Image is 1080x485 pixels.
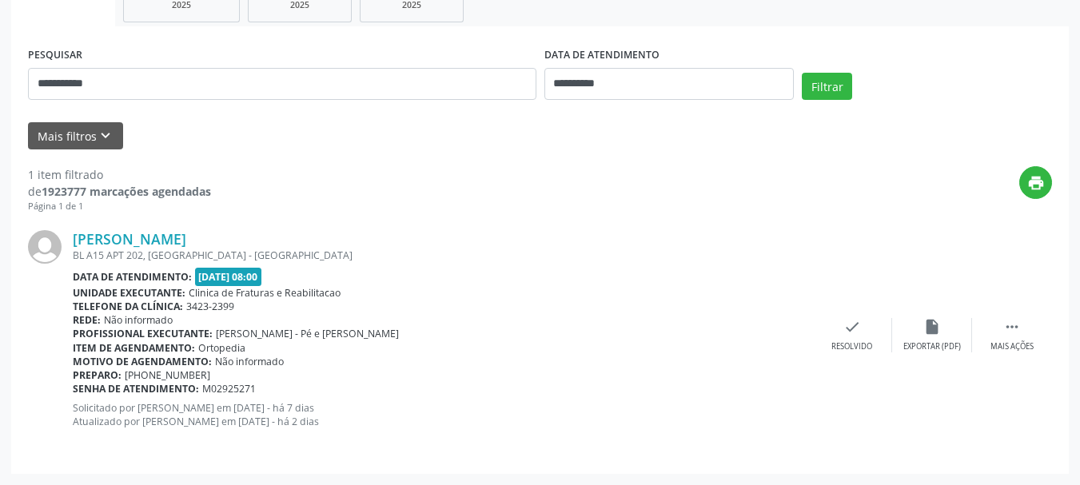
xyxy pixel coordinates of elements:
[73,382,199,396] b: Senha de atendimento:
[1003,318,1021,336] i: 
[802,73,852,100] button: Filtrar
[125,368,210,382] span: [PHONE_NUMBER]
[73,286,185,300] b: Unidade executante:
[1027,174,1045,192] i: print
[73,270,192,284] b: Data de atendimento:
[189,286,341,300] span: Clinica de Fraturas e Reabilitacao
[73,300,183,313] b: Telefone da clínica:
[202,382,256,396] span: M02925271
[831,341,872,352] div: Resolvido
[1019,166,1052,199] button: print
[28,122,123,150] button: Mais filtroskeyboard_arrow_down
[42,184,211,199] strong: 1923777 marcações agendadas
[216,327,399,340] span: [PERSON_NAME] - Pé e [PERSON_NAME]
[73,341,195,355] b: Item de agendamento:
[73,368,122,382] b: Preparo:
[990,341,1034,352] div: Mais ações
[28,43,82,68] label: PESQUISAR
[97,127,114,145] i: keyboard_arrow_down
[73,401,812,428] p: Solicitado por [PERSON_NAME] em [DATE] - há 7 dias Atualizado por [PERSON_NAME] em [DATE] - há 2 ...
[73,230,186,248] a: [PERSON_NAME]
[28,183,211,200] div: de
[843,318,861,336] i: check
[28,166,211,183] div: 1 item filtrado
[104,313,173,327] span: Não informado
[215,355,284,368] span: Não informado
[73,248,812,262] div: BL A15 APT 202, [GEOGRAPHIC_DATA] - [GEOGRAPHIC_DATA]
[73,313,101,327] b: Rede:
[195,268,262,286] span: [DATE] 08:00
[28,200,211,213] div: Página 1 de 1
[28,230,62,264] img: img
[903,341,961,352] div: Exportar (PDF)
[198,341,245,355] span: Ortopedia
[544,43,660,68] label: DATA DE ATENDIMENTO
[186,300,234,313] span: 3423-2399
[923,318,941,336] i: insert_drive_file
[73,327,213,340] b: Profissional executante:
[73,355,212,368] b: Motivo de agendamento:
